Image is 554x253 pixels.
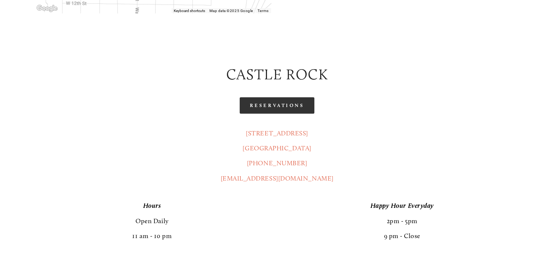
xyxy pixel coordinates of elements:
[243,129,311,152] a: [STREET_ADDRESS][GEOGRAPHIC_DATA]
[283,198,521,244] p: 2pm - 5pm 9 pm - Close
[247,159,307,167] a: [PHONE_NUMBER]
[370,202,433,210] em: Happy Hour Everyday
[33,198,271,244] p: Open Daily 11 am - 10 pm
[220,174,333,182] a: [EMAIL_ADDRESS][DOMAIN_NAME]
[143,202,161,210] em: Hours
[33,64,521,85] h2: castle rock
[240,97,315,114] a: Reservations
